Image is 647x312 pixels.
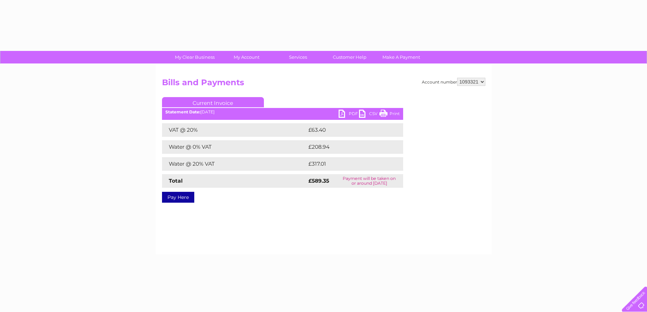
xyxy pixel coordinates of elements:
td: Payment will be taken on or around [DATE] [336,174,403,188]
td: Water @ 0% VAT [162,140,307,154]
a: My Account [218,51,274,63]
div: [DATE] [162,110,403,114]
strong: Total [169,178,183,184]
b: Statement Date: [165,109,200,114]
a: My Clear Business [167,51,223,63]
a: Services [270,51,326,63]
strong: £589.35 [308,178,329,184]
a: Current Invoice [162,97,264,107]
a: Make A Payment [373,51,429,63]
a: Print [379,110,400,120]
a: CSV [359,110,379,120]
td: £63.40 [307,123,390,137]
td: £208.94 [307,140,391,154]
td: £317.01 [307,157,390,171]
a: Customer Help [322,51,378,63]
td: VAT @ 20% [162,123,307,137]
td: Water @ 20% VAT [162,157,307,171]
h2: Bills and Payments [162,78,485,91]
div: Account number [422,78,485,86]
a: PDF [339,110,359,120]
a: Pay Here [162,192,194,203]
